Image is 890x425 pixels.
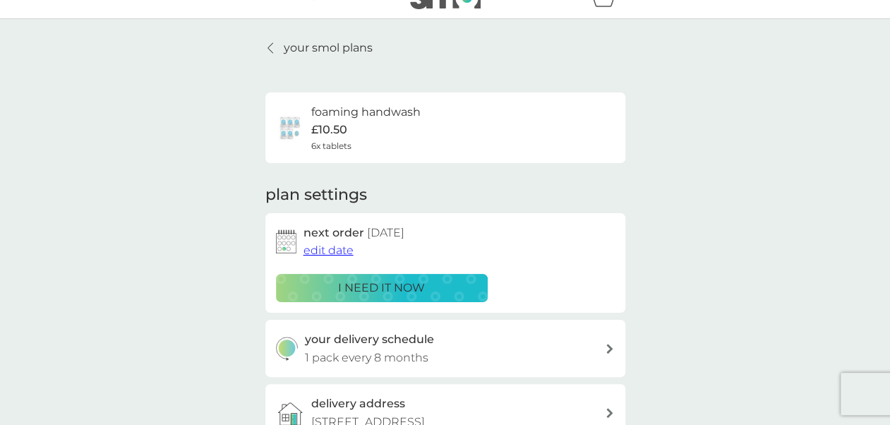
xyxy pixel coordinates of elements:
[311,103,421,121] h6: foaming handwash
[303,241,354,260] button: edit date
[305,349,428,367] p: 1 pack every 8 months
[311,395,405,413] h3: delivery address
[265,320,625,377] button: your delivery schedule1 pack every 8 months
[276,114,304,142] img: foaming handwash
[338,279,425,297] p: i need it now
[284,39,373,57] p: your smol plans
[303,224,404,242] h2: next order
[276,274,488,302] button: i need it now
[305,330,434,349] h3: your delivery schedule
[265,39,373,57] a: your smol plans
[367,226,404,239] span: [DATE]
[265,184,367,206] h2: plan settings
[311,139,351,152] span: 6x tablets
[311,121,347,139] p: £10.50
[303,244,354,257] span: edit date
